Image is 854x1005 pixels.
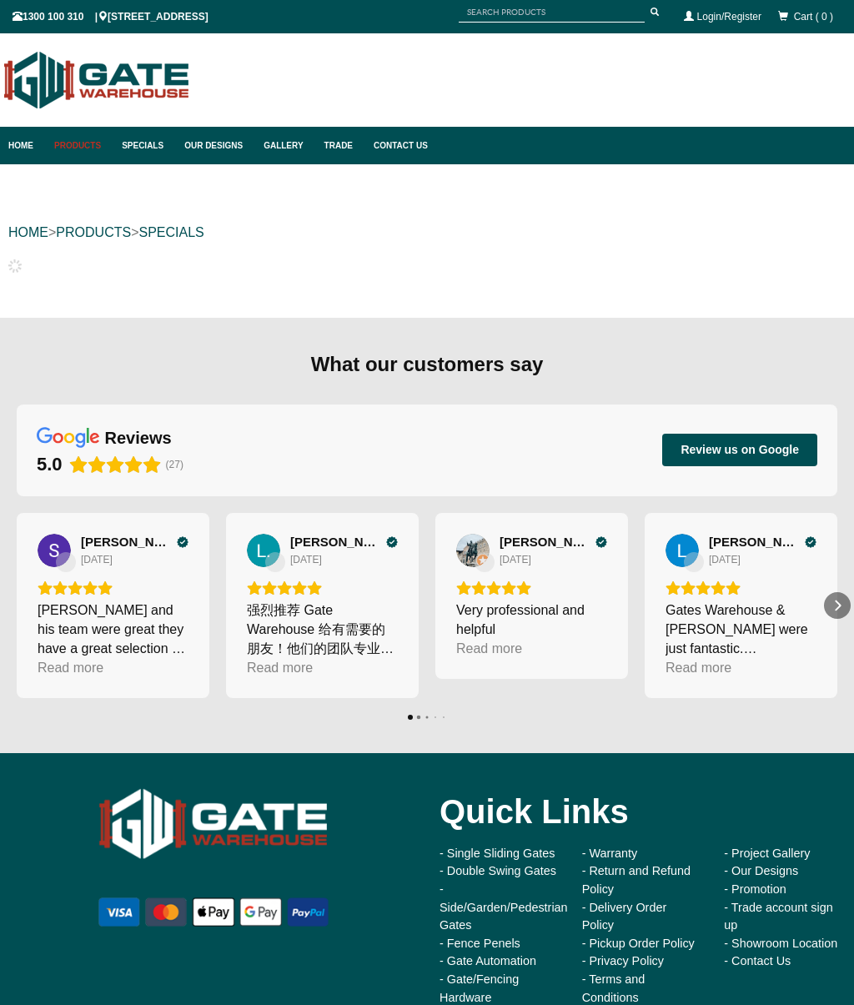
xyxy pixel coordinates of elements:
[500,535,591,550] span: [PERSON_NAME]
[500,535,607,550] a: Review by George XING
[38,534,71,567] img: Simon H
[666,580,816,595] div: Rating: 5.0 out of 5
[290,535,382,550] span: [PERSON_NAME]
[582,954,664,967] a: - Privacy Policy
[247,658,313,677] div: Read more
[38,534,71,567] a: View on Google
[81,553,113,566] div: [DATE]
[8,225,48,239] a: HOME
[38,600,188,658] div: [PERSON_NAME] and his team were great they have a great selection of gates very helpful and insta...
[247,534,280,567] img: L. Zhu
[724,864,798,877] a: - Our Designs
[662,434,817,465] button: Review us on Google
[17,513,837,698] div: Carousel
[176,127,255,164] a: Our Designs
[709,535,816,550] a: Review by Louise Veenstra
[724,901,832,932] a: - Trade account sign up
[37,453,63,476] div: 5.0
[440,864,556,877] a: - Double Swing Gates
[794,11,833,23] span: Cart ( 0 )
[709,535,801,550] span: [PERSON_NAME]
[500,553,531,566] div: [DATE]
[247,534,280,567] a: View on Google
[8,206,846,259] div: > >
[316,127,365,164] a: Trade
[17,351,837,378] div: What our customers say
[113,127,176,164] a: Specials
[440,882,568,932] a: - Side/Garden/Pedestrian Gates
[247,580,398,595] div: Rating: 5.0 out of 5
[13,11,208,23] span: 1300 100 310 | [STREET_ADDRESS]
[582,847,638,860] a: - Warranty
[38,658,103,677] div: Read more
[666,600,816,658] div: Gates Warehouse & [PERSON_NAME] were just fantastic. [PERSON_NAME] came to quote the same day tha...
[582,937,695,950] a: - Pickup Order Policy
[582,901,667,932] a: - Delivery Order Policy
[46,127,113,164] a: Products
[96,778,331,871] img: Gate Warehouse
[386,536,398,548] div: Verified Customer
[105,427,172,449] div: reviews
[709,553,741,566] div: [DATE]
[37,453,161,476] div: Rating: 5.0 out of 5
[365,127,428,164] a: Contact Us
[290,553,322,566] div: [DATE]
[440,778,841,845] div: Quick Links
[456,600,607,639] div: Very professional and helpful
[96,895,331,929] img: payment options
[81,535,188,550] a: Review by Simon H
[666,534,699,567] img: Louise Veenstra
[456,534,490,567] a: View on Google
[440,954,536,967] a: - Gate Automation
[595,536,607,548] div: Verified Customer
[724,937,837,950] a: - Showroom Location
[38,580,188,595] div: Rating: 5.0 out of 5
[166,459,183,470] span: (27)
[456,534,490,567] img: George XING
[697,11,761,23] a: Login/Register
[824,592,851,619] div: Next
[138,225,203,239] a: SPECIALS
[724,882,786,896] a: - Promotion
[456,639,522,658] div: Read more
[177,536,188,548] div: Verified Customer
[582,864,691,896] a: - Return and Refund Policy
[681,442,799,457] span: Review us on Google
[805,536,816,548] div: Verified Customer
[440,847,555,860] a: - Single Sliding Gates
[456,580,607,595] div: Rating: 5.0 out of 5
[247,600,398,658] div: 强烈推荐 Gate Warehouse 给有需要的朋友！他们的团队专业可靠，不仅会给出合理合规的建议，还能帮客户规避风险。从咨询到安装的过程都很顺利，沟通及时，态度认真负责。安装高效快捷，细节处...
[666,658,731,677] div: Read more
[290,535,398,550] a: Review by L. Zhu
[440,972,519,1004] a: - Gate/Fencing Hardware
[582,972,646,1004] a: - Terms and Conditions
[459,2,645,23] input: SEARCH PRODUCTS
[666,534,699,567] a: View on Google
[724,954,791,967] a: - Contact Us
[724,847,810,860] a: - Project Gallery
[440,937,520,950] a: - Fence Penels
[56,225,131,239] a: PRODUCTS
[3,592,30,619] div: Previous
[81,535,173,550] span: [PERSON_NAME]
[255,127,315,164] a: Gallery
[8,127,46,164] a: Home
